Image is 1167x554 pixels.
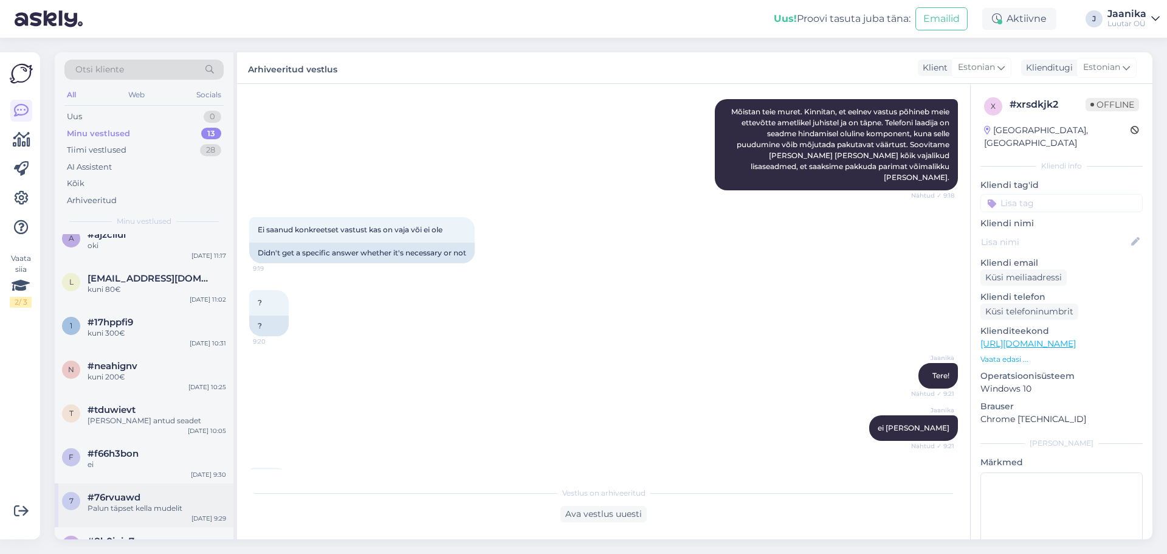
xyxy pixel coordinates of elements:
span: #f66h3bon [88,448,139,459]
span: Mõistan teie muret. Kinnitan, et eelnev vastus põhineb meie ettevõtte ametlikel juhistel ja on tä... [731,107,951,182]
span: #ajzcilui [88,229,126,240]
p: Brauser [980,400,1143,413]
button: Emailid [915,7,968,30]
span: lahtristo@gmail.com [88,273,214,284]
span: #8h0iuie7 [88,536,134,547]
div: [GEOGRAPHIC_DATA], [GEOGRAPHIC_DATA] [984,124,1131,150]
div: 2 / 3 [10,297,32,308]
p: Klienditeekond [980,325,1143,338]
div: Minu vestlused [67,128,130,140]
span: Nähtud ✓ 9:18 [909,191,954,200]
div: [PERSON_NAME] antud seadet [88,415,226,426]
span: ? [258,298,262,307]
div: 0 [204,111,221,123]
div: Didn't get a specific answer whether it's necessary or not [249,243,475,263]
span: l [69,277,74,286]
span: Ei saanud konkreetset vastust kas on vaja või ei ole [258,225,442,234]
div: [DATE] 11:17 [191,251,226,260]
div: Uus [67,111,82,123]
p: Vaata edasi ... [980,354,1143,365]
div: [DATE] 10:31 [190,339,226,348]
input: Lisa nimi [981,235,1129,249]
div: Küsi telefoninumbrit [980,303,1078,320]
b: Uus! [774,13,797,24]
div: Tiimi vestlused [67,144,126,156]
div: oki [88,240,226,251]
span: #17hppfi9 [88,317,133,328]
div: [PERSON_NAME] [980,438,1143,449]
span: Estonian [958,61,995,74]
p: Chrome [TECHNICAL_ID] [980,413,1143,426]
div: Luutar OÜ [1107,19,1146,29]
span: t [69,409,74,418]
div: Vaata siia [10,253,32,308]
div: Klient [918,61,948,74]
div: # xrsdkjk2 [1010,97,1086,112]
div: [DATE] 9:30 [191,470,226,479]
p: Windows 10 [980,383,1143,395]
div: Socials [194,87,224,103]
span: #tduwievt [88,404,136,415]
div: J [1086,10,1103,27]
span: 7 [69,496,74,505]
span: Tere! [932,371,949,380]
div: Kliendi info [980,161,1143,171]
div: Palun täpset kella mudelit [88,503,226,514]
div: Arhiveeritud [67,195,117,207]
p: Kliendi email [980,257,1143,269]
a: [URL][DOMAIN_NAME] [980,338,1076,349]
div: Küsi meiliaadressi [980,269,1067,286]
div: Kõik [67,178,84,190]
div: Jaanika [1107,9,1146,19]
p: Operatsioonisüsteem [980,370,1143,383]
span: f [69,452,74,462]
div: [DATE] 11:02 [190,295,226,304]
div: kuni 80€ [88,284,226,295]
p: Kliendi tag'id [980,179,1143,192]
span: Nähtud ✓ 9:21 [909,441,954,451]
div: kuni 200€ [88,372,226,383]
span: a [69,234,74,243]
p: Kliendi telefon [980,291,1143,303]
div: ei [88,459,226,470]
div: Klienditugi [1021,61,1073,74]
span: Minu vestlused [117,216,171,227]
span: Vestlus on arhiveeritud [562,488,645,499]
p: Kliendi nimi [980,217,1143,230]
div: AI Assistent [67,161,112,173]
div: All [64,87,78,103]
div: 13 [201,128,221,140]
span: #76rvuawd [88,492,140,503]
span: n [68,365,74,374]
label: Arhiveeritud vestlus [248,60,337,76]
span: Jaanika [909,406,954,415]
img: Askly Logo [10,62,33,85]
span: Nähtud ✓ 9:21 [909,389,954,398]
div: Proovi tasuta juba täna: [774,12,911,26]
span: 1 [70,321,72,330]
span: ei [PERSON_NAME] [878,423,949,432]
span: Otsi kliente [75,63,124,76]
span: 9:19 [253,264,298,273]
div: Ava vestlus uuesti [560,506,647,522]
span: x [991,102,996,111]
span: 9:20 [253,337,298,346]
span: Estonian [1083,61,1120,74]
span: Jaanika [909,353,954,362]
input: Lisa tag [980,194,1143,212]
div: [DATE] 10:25 [188,383,226,392]
div: [DATE] 10:05 [188,426,226,435]
span: #neahignv [88,361,137,372]
p: Märkmed [980,456,1143,469]
div: Aktiivne [982,8,1056,30]
div: ? [249,316,289,336]
span: Offline [1086,98,1139,111]
div: kuni 300€ [88,328,226,339]
div: [DATE] 9:29 [191,514,226,523]
a: JaanikaLuutar OÜ [1107,9,1160,29]
div: 28 [200,144,221,156]
div: Web [126,87,147,103]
